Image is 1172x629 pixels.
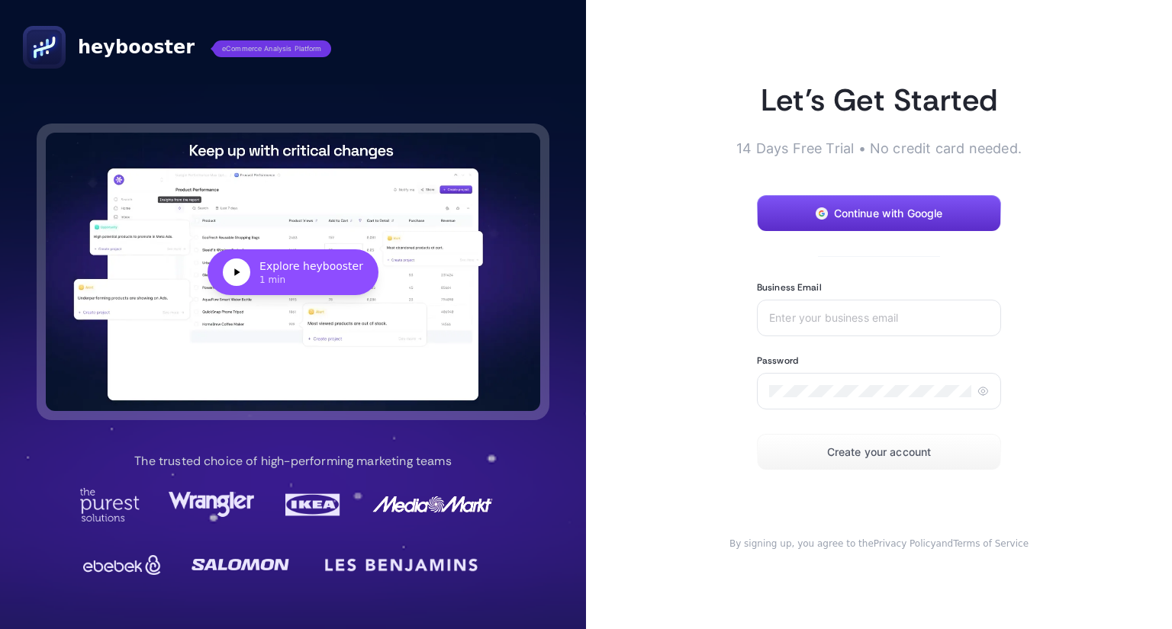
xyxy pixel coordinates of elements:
img: Salomon [192,550,289,580]
p: The trusted choice of high-performing marketing teams [134,452,451,470]
label: Business Email [757,281,822,294]
button: Create your account [757,434,1001,470]
span: eCommerce Analysis Platform [213,40,331,57]
div: Explore heybooster [259,258,363,274]
p: 14 Days Free Trial • No credit card needed. [708,138,1050,159]
img: MediaMarkt [372,488,494,521]
span: Create your account [827,446,932,458]
a: heyboostereCommerce Analysis Platform [23,26,331,69]
img: Purest [79,488,140,521]
img: Ebebek [79,550,165,580]
button: Continue with Google [757,195,1001,232]
a: Privacy Policy [874,538,936,549]
span: heybooster [78,35,195,59]
img: Wrangler [169,488,254,521]
span: By signing up, you agree to the [729,538,874,549]
img: LesBenjamin [316,547,487,583]
label: Password [757,355,798,367]
input: Enter your business email [769,312,989,324]
div: 1 min [259,274,363,286]
div: and [708,538,1050,550]
span: Continue with Google [834,207,943,220]
a: Terms of Service [953,538,1029,549]
h1: Let’s Get Started [708,80,1050,120]
img: Ikea [282,488,343,521]
button: Explore heybooster1 min [46,133,540,411]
